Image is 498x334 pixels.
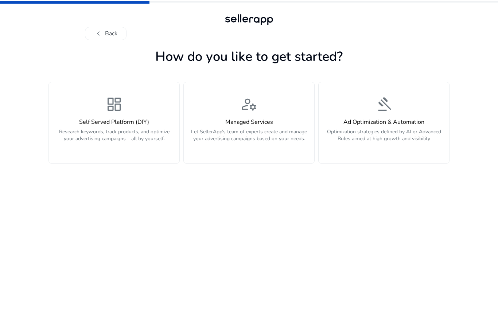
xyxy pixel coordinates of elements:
span: gavel [375,95,393,113]
button: gavelAd Optimization & AutomationOptimization strategies defined by AI or Advanced Rules aimed at... [318,82,450,164]
p: Optimization strategies defined by AI or Advanced Rules aimed at high growth and visibility [323,128,445,150]
button: chevron_leftBack [85,27,127,40]
h1: How do you like to get started? [48,49,450,64]
p: Let SellerApp’s team of experts create and manage your advertising campaigns based on your needs. [188,128,310,150]
button: manage_accountsManaged ServicesLet SellerApp’s team of experts create and manage your advertising... [183,82,315,164]
span: manage_accounts [240,95,258,113]
h4: Managed Services [188,119,310,126]
h4: Self Served Platform (DIY) [53,119,175,126]
span: chevron_left [94,29,103,38]
p: Research keywords, track products, and optimize your advertising campaigns – all by yourself. [53,128,175,150]
span: dashboard [105,95,123,113]
h4: Ad Optimization & Automation [323,119,445,126]
button: dashboardSelf Served Platform (DIY)Research keywords, track products, and optimize your advertisi... [48,82,180,164]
